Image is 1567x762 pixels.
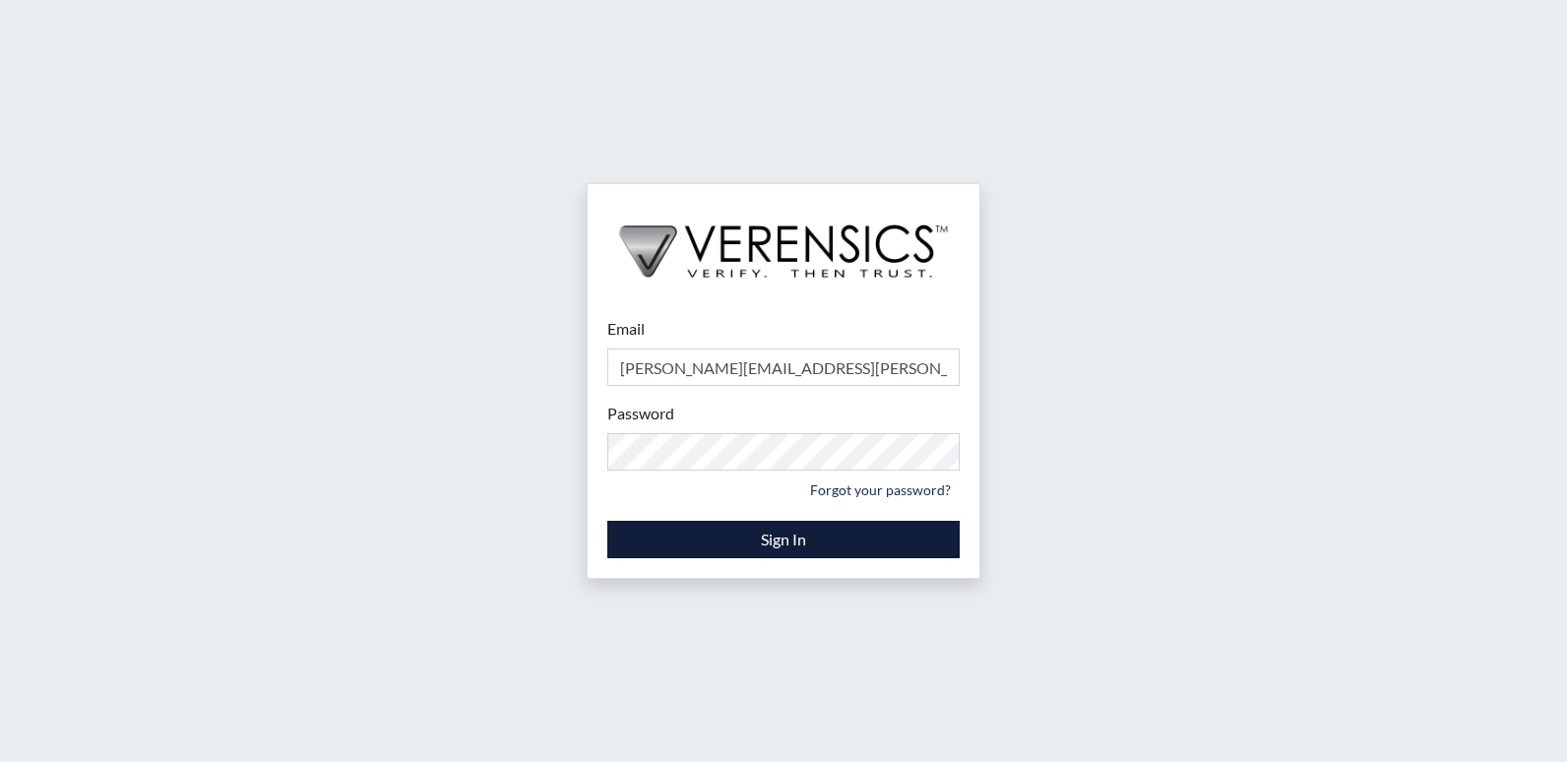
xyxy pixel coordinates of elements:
[607,521,960,558] button: Sign In
[607,402,674,425] label: Password
[801,475,960,505] a: Forgot your password?
[588,184,979,298] img: logo-wide-black.2aad4157.png
[607,349,960,386] input: Email
[607,317,645,341] label: Email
